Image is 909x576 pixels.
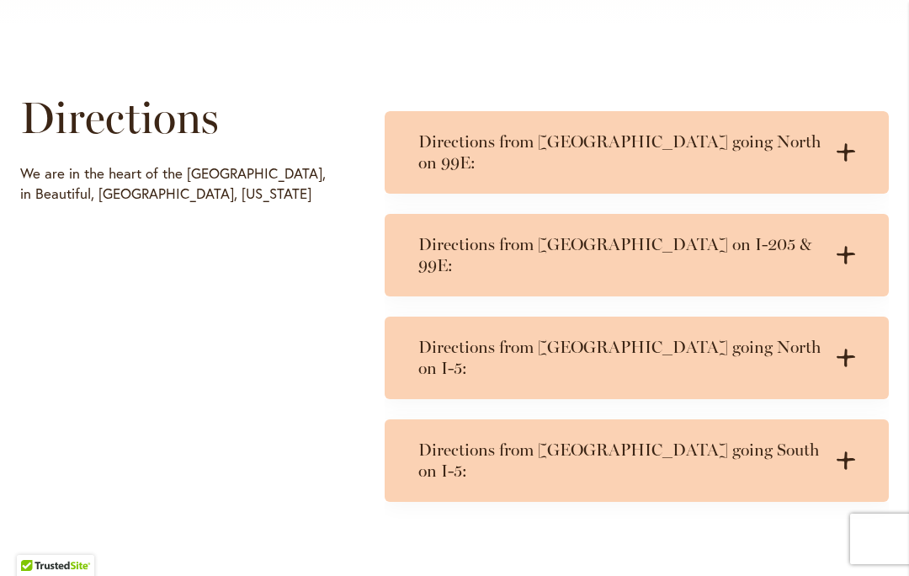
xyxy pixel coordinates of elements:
h3: Directions from [GEOGRAPHIC_DATA] going North on 99E: [418,131,821,173]
summary: Directions from [GEOGRAPHIC_DATA] on I-205 & 99E: [385,214,889,296]
h3: Directions from [GEOGRAPHIC_DATA] going South on I-5: [418,440,821,482]
iframe: Directions to Swan Island Dahlias [20,212,336,507]
summary: Directions from [GEOGRAPHIC_DATA] going North on 99E: [385,111,889,194]
h1: Directions [20,93,336,143]
summary: Directions from [GEOGRAPHIC_DATA] going South on I-5: [385,419,889,502]
h3: Directions from [GEOGRAPHIC_DATA] on I-205 & 99E: [418,234,821,276]
h3: Directions from [GEOGRAPHIC_DATA] going North on I-5: [418,337,821,379]
summary: Directions from [GEOGRAPHIC_DATA] going North on I-5: [385,317,889,399]
p: We are in the heart of the [GEOGRAPHIC_DATA], in Beautiful, [GEOGRAPHIC_DATA], [US_STATE] [20,163,336,204]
